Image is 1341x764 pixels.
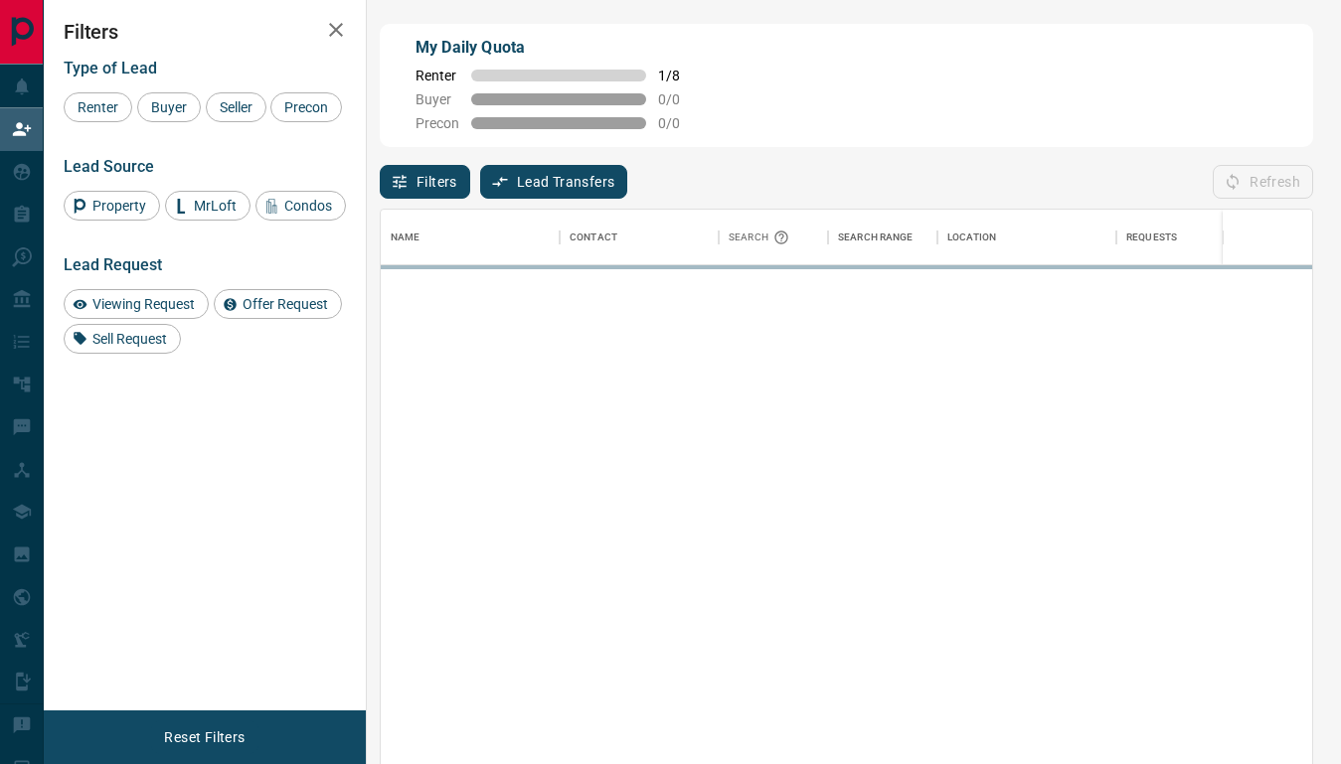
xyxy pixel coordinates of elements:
[560,210,719,265] div: Contact
[71,99,125,115] span: Renter
[828,210,937,265] div: Search Range
[381,210,560,265] div: Name
[64,289,209,319] div: Viewing Request
[255,191,346,221] div: Condos
[165,191,251,221] div: MrLoft
[206,92,266,122] div: Seller
[270,92,342,122] div: Precon
[1126,210,1177,265] div: Requests
[64,324,181,354] div: Sell Request
[214,289,342,319] div: Offer Request
[416,68,459,83] span: Renter
[64,59,157,77] span: Type of Lead
[658,91,702,107] span: 0 / 0
[64,20,346,44] h2: Filters
[64,255,162,274] span: Lead Request
[236,296,335,312] span: Offer Request
[658,68,702,83] span: 1 / 8
[213,99,259,115] span: Seller
[187,198,244,214] span: MrLoft
[151,720,257,754] button: Reset Filters
[416,115,459,131] span: Precon
[416,36,702,60] p: My Daily Quota
[729,210,794,265] div: Search
[380,165,470,199] button: Filters
[480,165,628,199] button: Lead Transfers
[64,92,132,122] div: Renter
[416,91,459,107] span: Buyer
[64,157,154,176] span: Lead Source
[277,99,335,115] span: Precon
[570,210,617,265] div: Contact
[1116,210,1295,265] div: Requests
[85,198,153,214] span: Property
[85,331,174,347] span: Sell Request
[144,99,194,115] span: Buyer
[64,191,160,221] div: Property
[947,210,996,265] div: Location
[85,296,202,312] span: Viewing Request
[658,115,702,131] span: 0 / 0
[937,210,1116,265] div: Location
[277,198,339,214] span: Condos
[838,210,914,265] div: Search Range
[137,92,201,122] div: Buyer
[391,210,420,265] div: Name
